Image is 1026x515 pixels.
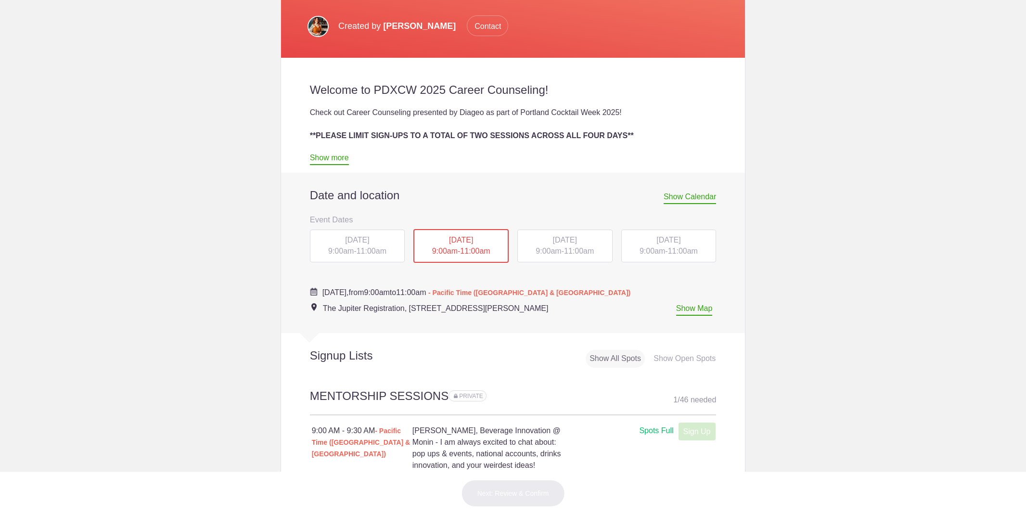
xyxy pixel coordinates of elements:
[310,154,349,165] a: Show more
[517,230,613,262] div: -
[308,16,329,37] img: Headshot 2023.1
[328,247,354,255] span: 9:00am
[621,230,717,262] div: -
[536,247,561,255] span: 9:00am
[312,427,410,458] span: - Pacific Time ([GEOGRAPHIC_DATA] & [GEOGRAPHIC_DATA])
[310,142,717,165] div: We are trying to accommodate as many folks as possible to get the opportunity to connect with a m...
[310,83,717,97] h2: Welcome to PDXCW 2025 Career Counseling!
[310,288,318,296] img: Cal purple
[281,348,436,363] h2: Signup Lists
[678,396,680,404] span: /
[428,289,630,296] span: - Pacific Time ([GEOGRAPHIC_DATA] & [GEOGRAPHIC_DATA])
[586,350,645,368] div: Show All Spots
[357,247,386,255] span: 11:00am
[621,229,717,263] button: [DATE] 9:00am-11:00am
[639,425,673,437] div: Spots Full
[322,288,631,296] span: from to
[310,230,405,262] div: -
[311,303,317,311] img: Event location
[310,107,717,118] div: Check out Career Counseling presented by Diageo as part of Portland Cocktail Week 2025!
[309,229,406,263] button: [DATE] 9:00am-11:00am
[310,212,717,227] h3: Event Dates
[462,480,565,507] button: Next: Review & Confirm
[310,388,717,415] h2: MENTORSHIP SESSIONS
[650,350,719,368] div: Show Open Spots
[312,425,412,460] div: 9:00 AM - 9:30 AM
[413,229,509,263] button: [DATE] 9:00am-11:00am
[656,236,680,244] span: [DATE]
[432,247,458,255] span: 9:00am
[449,236,473,244] span: [DATE]
[412,425,564,471] h4: [PERSON_NAME], Beverage Innovation @ Monin - I am always excited to chat about: pop ups & events,...
[553,236,577,244] span: [DATE]
[364,288,389,296] span: 9:00am
[413,229,509,263] div: -
[460,247,490,255] span: 11:00am
[676,304,713,316] a: Show Map
[664,193,716,204] span: Show Calendar
[668,247,698,255] span: 11:00am
[673,393,716,407] div: 1 46 needed
[564,247,594,255] span: 11:00am
[338,15,508,37] p: Created by
[310,131,634,140] strong: **PLEASE LIMIT SIGN-UPS TO A TOTAL OF TWO SESSIONS ACROSS ALL FOUR DAYS**
[310,188,717,203] h2: Date and location
[396,288,426,296] span: 11:00am
[454,393,483,399] span: Sign ups for this sign up list are private. Your sign up will be visible only to you and the even...
[323,304,549,312] span: The Jupiter Registration, [STREET_ADDRESS][PERSON_NAME]
[467,15,508,36] span: Contact
[322,288,349,296] span: [DATE],
[383,21,456,31] span: [PERSON_NAME]
[454,394,458,398] img: Lock
[345,236,369,244] span: [DATE]
[459,393,483,399] span: PRIVATE
[517,229,613,263] button: [DATE] 9:00am-11:00am
[640,247,665,255] span: 9:00am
